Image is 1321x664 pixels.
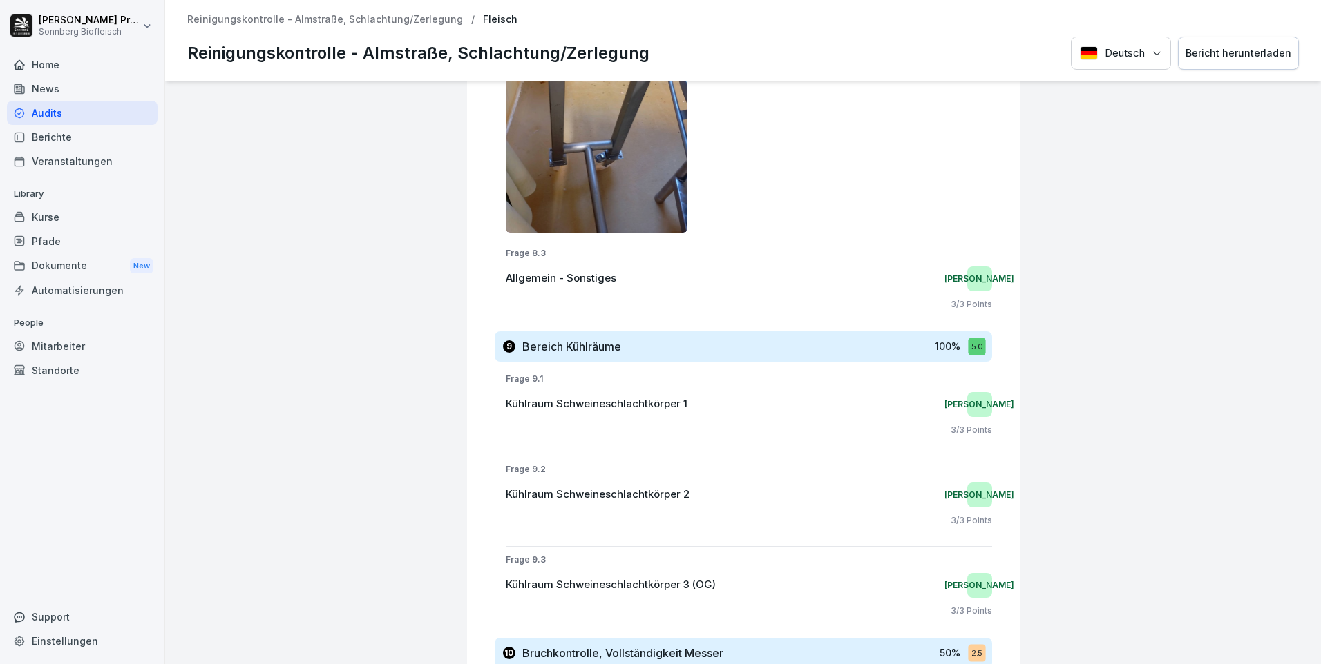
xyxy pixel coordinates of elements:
[7,101,158,125] a: Audits
[1186,46,1291,61] div: Bericht herunterladen
[187,14,463,26] a: Reinigungskontrolle - Almstraße, Schlachtung/Zerlegung
[7,605,158,629] div: Support
[506,247,992,260] p: Frage 8.3
[951,298,992,311] p: 3 / 3 Points
[951,514,992,527] p: 3 / 3 Points
[506,487,690,502] p: Kühlraum Schweineschlachtkörper 2
[7,253,158,279] div: Dokumente
[7,278,158,302] a: Automatisierungen
[39,27,140,37] p: Sonnberg Biofleisch
[187,41,649,66] p: Reinigungskontrolle - Almstraße, Schlachtung/Zerlegung
[506,463,992,476] p: Frage 9.2
[39,14,140,26] p: [PERSON_NAME] Preßlauer
[7,149,158,173] a: Veranstaltungen
[506,554,992,566] p: Frage 9.3
[471,14,475,26] p: /
[1105,46,1145,61] p: Deutsch
[483,14,517,26] p: Fleisch
[503,647,515,659] div: 10
[951,424,992,436] p: 3 / 3 Points
[506,396,687,412] p: Kühlraum Schweineschlachtkörper 1
[968,338,985,355] div: 5.0
[7,125,158,149] a: Berichte
[967,266,992,291] div: [PERSON_NAME]
[522,339,621,354] h3: Bereich Kühlräume
[940,645,960,660] p: 50 %
[7,253,158,279] a: DokumenteNew
[7,52,158,77] a: Home
[951,605,992,617] p: 3 / 3 Points
[7,229,158,253] a: Pfade
[935,339,960,353] p: 100 %
[1178,37,1299,70] button: Bericht herunterladen
[967,392,992,417] div: [PERSON_NAME]
[7,358,158,382] a: Standorte
[1071,37,1171,70] button: Language
[1080,46,1098,60] img: Deutsch
[7,77,158,101] a: News
[967,573,992,598] div: [PERSON_NAME]
[7,629,158,653] a: Einstellungen
[7,183,158,205] p: Library
[506,271,616,286] p: Allgemein - Sonstiges
[7,205,158,229] a: Kurse
[7,312,158,334] p: People
[130,258,153,274] div: New
[506,373,992,385] p: Frage 9.1
[968,644,985,661] div: 2.5
[503,340,515,353] div: 9
[7,334,158,358] a: Mitarbeiter
[967,482,992,507] div: [PERSON_NAME]
[522,645,723,661] h3: Bruchkontrolle, Vollständigkeit Messer
[506,577,716,593] p: Kühlraum Schweineschlachtkörper 3 (OG)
